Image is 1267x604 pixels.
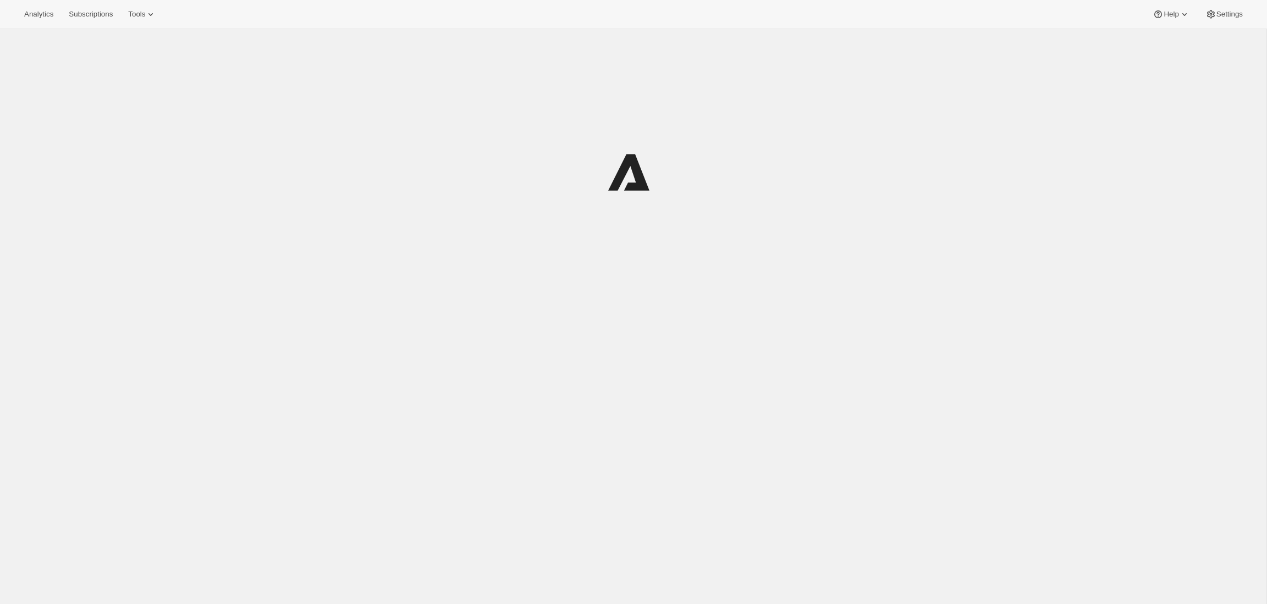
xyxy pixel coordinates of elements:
[69,10,113,19] span: Subscriptions
[128,10,145,19] span: Tools
[62,7,119,22] button: Subscriptions
[1146,7,1196,22] button: Help
[1199,7,1249,22] button: Settings
[18,7,60,22] button: Analytics
[122,7,163,22] button: Tools
[24,10,53,19] span: Analytics
[1216,10,1243,19] span: Settings
[1164,10,1178,19] span: Help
